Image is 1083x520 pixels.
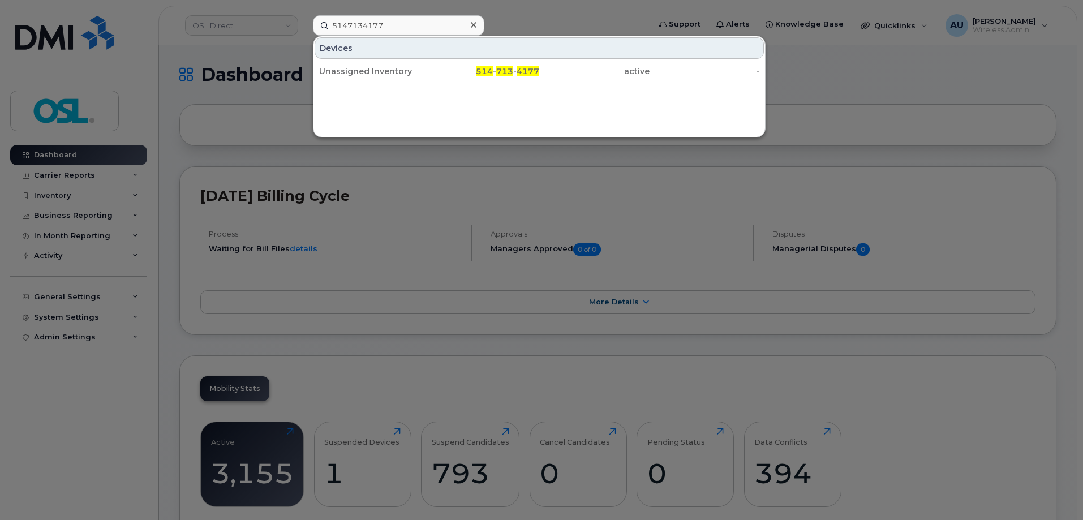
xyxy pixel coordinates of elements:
span: 514 [476,66,493,76]
div: active [539,66,650,77]
div: - [650,66,760,77]
a: Unassigned Inventory514-713-4177active- [315,61,764,81]
div: - - [429,66,540,77]
div: Unassigned Inventory [319,66,429,77]
div: Devices [315,37,764,59]
span: 713 [496,66,513,76]
span: 4177 [517,66,539,76]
